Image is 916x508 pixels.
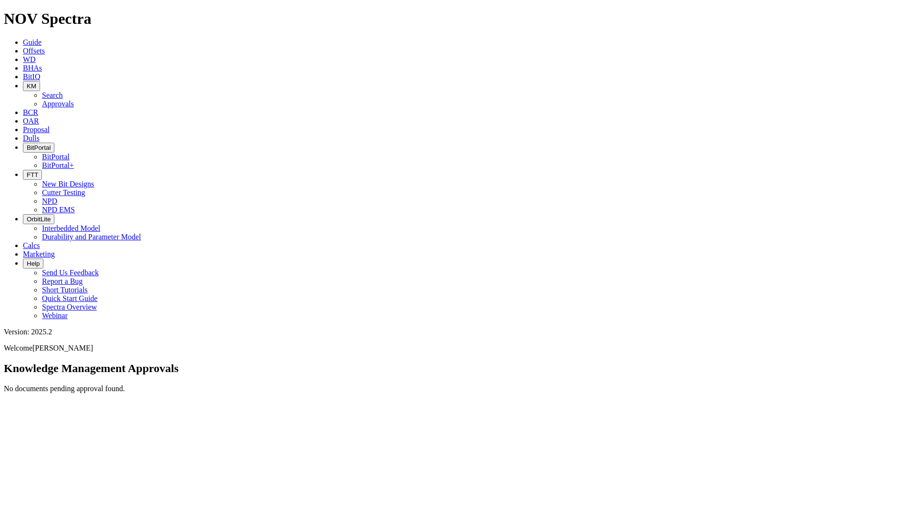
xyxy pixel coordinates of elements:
[23,73,40,81] a: BitIQ
[4,384,912,393] p: No documents pending approval found.
[23,108,38,116] a: BCR
[27,83,36,90] span: KM
[42,224,100,232] a: Interbedded Model
[23,81,40,91] button: KM
[42,303,97,311] a: Spectra Overview
[23,214,54,224] button: OrbitLite
[4,344,912,352] p: Welcome
[42,311,68,320] a: Webinar
[32,344,93,352] span: [PERSON_NAME]
[42,294,97,302] a: Quick Start Guide
[42,206,75,214] a: NPD EMS
[23,38,42,46] a: Guide
[42,233,141,241] a: Durability and Parameter Model
[23,117,39,125] a: OAR
[23,64,42,72] a: BHAs
[27,216,51,223] span: OrbitLite
[4,328,912,336] div: Version: 2025.2
[42,286,88,294] a: Short Tutorials
[4,362,912,375] h2: Knowledge Management Approvals
[23,250,55,258] a: Marketing
[42,161,74,169] a: BitPortal+
[42,197,57,205] a: NPD
[23,47,45,55] a: Offsets
[23,143,54,153] button: BitPortal
[42,100,74,108] a: Approvals
[27,171,38,178] span: FTT
[4,10,912,28] h1: NOV Spectra
[42,277,83,285] a: Report a Bug
[42,91,63,99] a: Search
[23,125,50,134] a: Proposal
[23,55,36,63] a: WD
[42,153,70,161] a: BitPortal
[42,269,99,277] a: Send Us Feedback
[23,241,40,249] a: Calcs
[27,260,40,267] span: Help
[23,259,43,269] button: Help
[42,180,94,188] a: New Bit Designs
[27,144,51,151] span: BitPortal
[42,188,85,197] a: Cutter Testing
[23,134,40,142] a: Dulls
[23,170,42,180] button: FTT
